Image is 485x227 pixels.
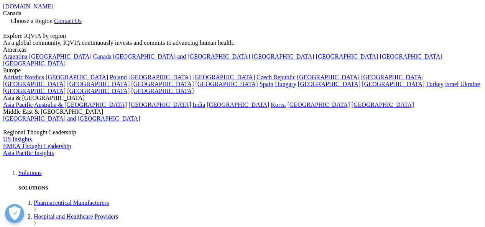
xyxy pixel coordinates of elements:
[426,81,444,87] a: Turkey
[131,88,194,94] a: [GEOGRAPHIC_DATA]
[3,39,482,46] div: As a global community, IQVIA continuously invests and commits to advancing human health.
[11,18,53,24] span: Choose a Region
[3,74,23,80] a: Adriatic
[3,150,54,156] a: Asia Pacific Insights
[195,81,258,87] a: [GEOGRAPHIC_DATA]
[3,67,482,74] div: Europe
[297,74,360,80] a: [GEOGRAPHIC_DATA]
[192,74,255,80] a: [GEOGRAPHIC_DATA]
[3,60,66,67] a: [GEOGRAPHIC_DATA]
[3,101,33,108] a: Asia Pacific
[25,74,44,80] a: Nordics
[18,185,482,191] h5: SOLUTIONS
[352,101,414,108] a: [GEOGRAPHIC_DATA]
[3,129,482,136] div: Regional Thought Leadership
[275,81,296,87] a: Hungary
[316,53,378,60] a: [GEOGRAPHIC_DATA]
[128,74,191,80] a: [GEOGRAPHIC_DATA]
[3,10,482,17] div: Canada
[361,74,424,80] a: [GEOGRAPHIC_DATA]
[298,81,360,87] a: [GEOGRAPHIC_DATA]
[113,53,250,60] a: [GEOGRAPHIC_DATA] and [GEOGRAPHIC_DATA]
[67,88,130,94] a: [GEOGRAPHIC_DATA]
[287,101,350,108] a: [GEOGRAPHIC_DATA]
[3,136,32,142] a: US Insights
[34,213,118,220] a: Hospital and Healthcare Providers
[3,81,66,87] a: [GEOGRAPHIC_DATA]
[128,101,191,108] a: [GEOGRAPHIC_DATA]
[46,74,108,80] a: [GEOGRAPHIC_DATA]
[3,33,482,39] div: Explore IQVIA by region
[54,18,82,24] a: Contact Us
[93,53,112,60] a: Canada
[131,81,194,87] a: [GEOGRAPHIC_DATA]
[29,53,92,60] a: [GEOGRAPHIC_DATA]
[3,95,482,101] div: Asia & [GEOGRAPHIC_DATA]
[3,108,482,115] div: Middle East & [GEOGRAPHIC_DATA]
[380,53,442,60] a: [GEOGRAPHIC_DATA]
[3,53,28,60] a: Argentina
[3,3,54,10] a: [DOMAIN_NAME]
[18,170,41,176] a: Solutions
[67,81,130,87] a: [GEOGRAPHIC_DATA]
[252,53,314,60] a: [GEOGRAPHIC_DATA]
[3,46,482,53] div: Americas
[3,88,66,94] a: [GEOGRAPHIC_DATA]
[271,101,286,108] a: Korea
[5,204,24,223] button: Open Preferences
[192,101,205,108] a: India
[362,81,424,87] a: [GEOGRAPHIC_DATA]
[260,81,273,87] a: Spain
[3,143,71,149] a: EMEA Thought Leadership
[460,81,480,87] a: Ukraine
[110,74,127,80] a: Poland
[445,81,459,87] a: Israel
[207,101,269,108] a: [GEOGRAPHIC_DATA]
[34,199,109,206] a: Pharmaceutical Manufacturers
[256,74,296,80] a: Czech Republic
[3,115,140,122] a: [GEOGRAPHIC_DATA] and [GEOGRAPHIC_DATA]
[34,101,127,108] a: Australia & [GEOGRAPHIC_DATA]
